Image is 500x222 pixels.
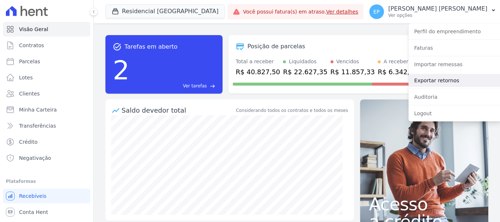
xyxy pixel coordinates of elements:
a: Conta Hent [3,205,90,219]
div: R$ 6.342,82 [378,67,418,77]
p: Ver opções [388,12,488,18]
a: Visão Geral [3,22,90,37]
span: Visão Geral [19,26,48,33]
span: Contratos [19,42,44,49]
span: Recebíveis [19,192,46,200]
span: Clientes [19,90,40,97]
a: Contratos [3,38,90,53]
a: Lotes [3,70,90,85]
div: Total a receber [236,58,280,65]
a: Negativação [3,151,90,165]
a: Recebíveis [3,189,90,203]
a: Crédito [3,135,90,149]
div: R$ 22.627,35 [283,67,327,77]
span: east [210,83,215,89]
span: Acesso [369,195,480,213]
span: Você possui fatura(s) em atraso. [243,8,358,16]
div: R$ 11.857,33 [331,67,375,77]
span: Lotes [19,74,33,81]
span: Minha Carteira [19,106,57,113]
a: Transferências [3,118,90,133]
a: Ver tarefas east [133,83,215,89]
span: task_alt [113,42,122,51]
span: EP [373,9,380,14]
a: Minha Carteira [3,102,90,117]
div: 2 [113,51,130,89]
div: Saldo devedor total [122,105,235,115]
div: R$ 40.827,50 [236,67,280,77]
div: Plataformas [6,177,87,186]
a: Parcelas [3,54,90,69]
span: Transferências [19,122,56,129]
span: Negativação [19,154,51,162]
div: Vencidos [336,58,359,65]
span: Crédito [19,138,38,146]
p: [PERSON_NAME] [PERSON_NAME] [388,5,488,12]
span: Parcelas [19,58,40,65]
a: Clientes [3,86,90,101]
div: Liquidados [289,58,317,65]
span: Conta Hent [19,208,48,216]
span: Tarefas em aberto [124,42,178,51]
span: Ver tarefas [183,83,207,89]
div: Considerando todos os contratos e todos os meses [236,107,348,114]
button: Residencial [GEOGRAPHIC_DATA] [105,4,225,18]
a: Ver detalhes [326,9,358,15]
div: Posição de parcelas [247,42,305,51]
div: A receber [384,58,408,65]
